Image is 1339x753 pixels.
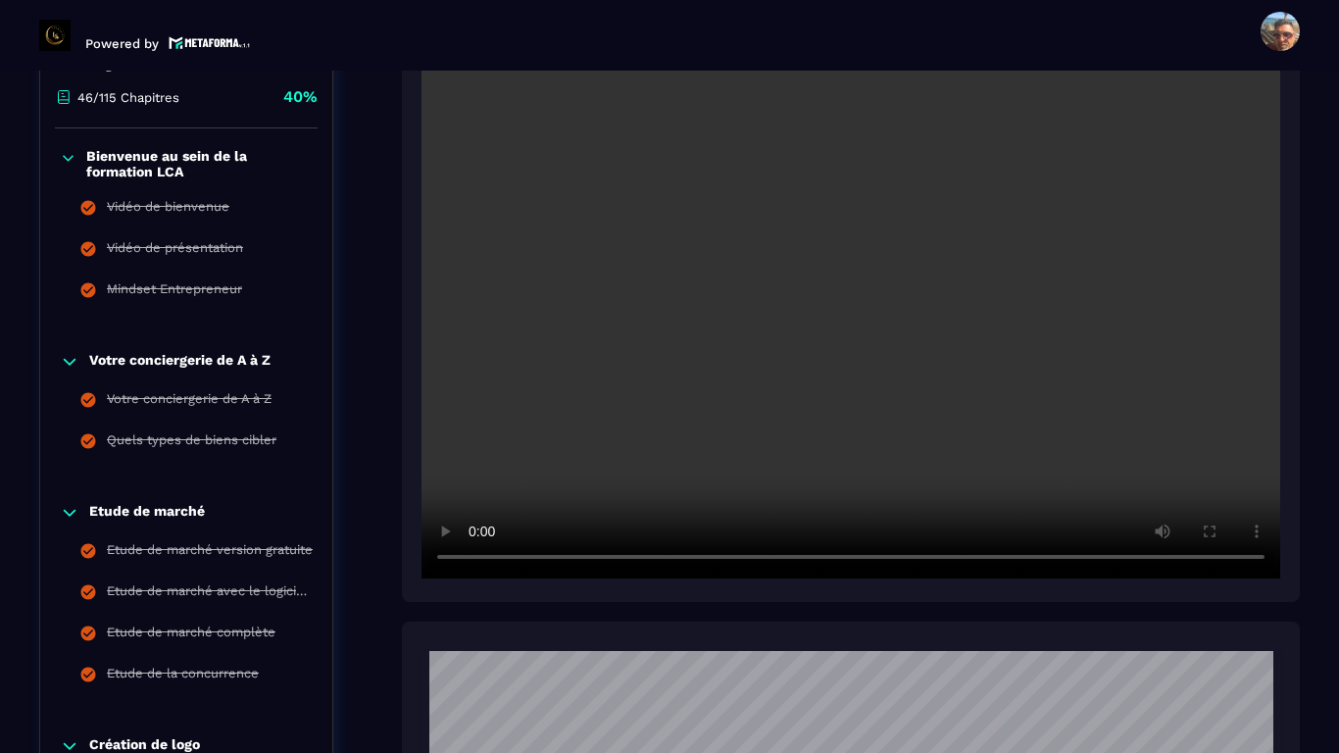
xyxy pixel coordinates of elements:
[107,391,272,413] div: Votre conciergerie de A à Z
[107,625,275,646] div: Etude de marché complète
[89,503,205,523] p: Etude de marché
[107,240,243,262] div: Vidéo de présentation
[107,281,242,303] div: Mindset Entrepreneur
[169,34,251,51] img: logo
[283,86,318,108] p: 40%
[86,148,313,179] p: Bienvenue au sein de la formation LCA
[107,432,276,454] div: Quels types de biens cibler
[77,90,179,105] p: 46/115 Chapitres
[107,199,229,221] div: Vidéo de bienvenue
[39,20,71,51] img: logo-branding
[107,542,313,564] div: Etude de marché version gratuite
[107,666,259,687] div: Etude de la concurrence
[107,583,313,605] div: Etude de marché avec le logiciel Airdna version payante
[89,352,271,372] p: Votre conciergerie de A à Z
[85,36,159,51] p: Powered by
